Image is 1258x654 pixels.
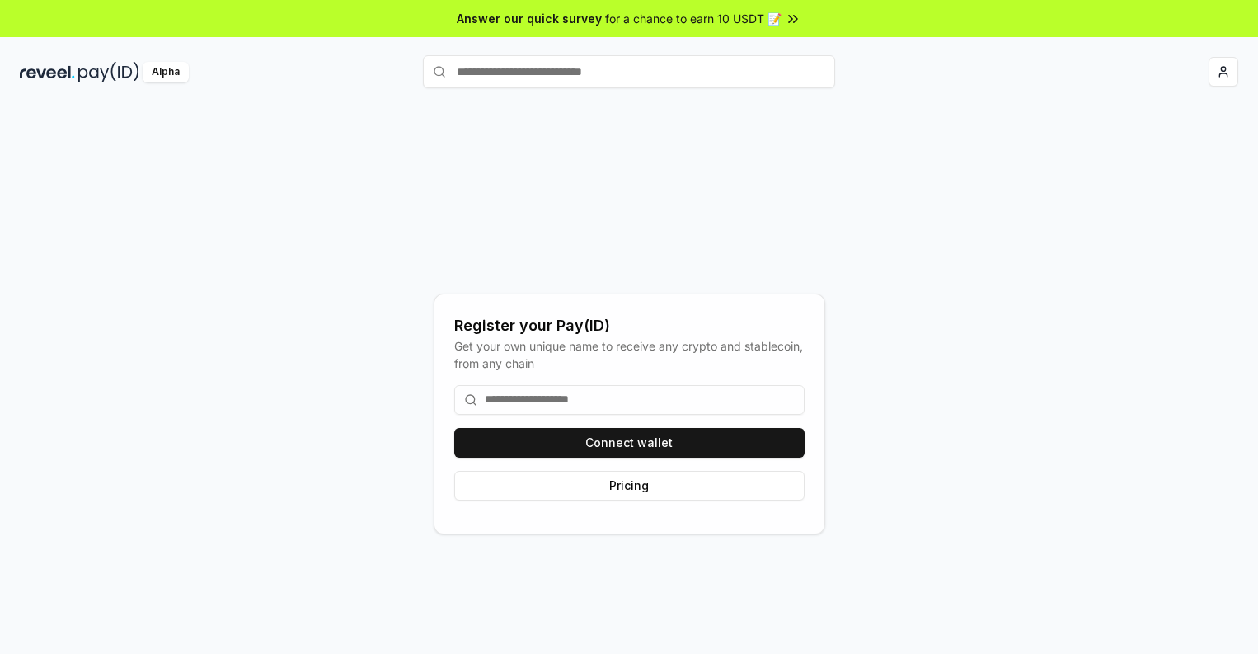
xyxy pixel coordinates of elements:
div: Alpha [143,62,189,82]
img: pay_id [78,62,139,82]
img: reveel_dark [20,62,75,82]
div: Get your own unique name to receive any crypto and stablecoin, from any chain [454,337,805,372]
button: Connect wallet [454,428,805,458]
span: Answer our quick survey [457,10,602,27]
button: Pricing [454,471,805,501]
div: Register your Pay(ID) [454,314,805,337]
span: for a chance to earn 10 USDT 📝 [605,10,782,27]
